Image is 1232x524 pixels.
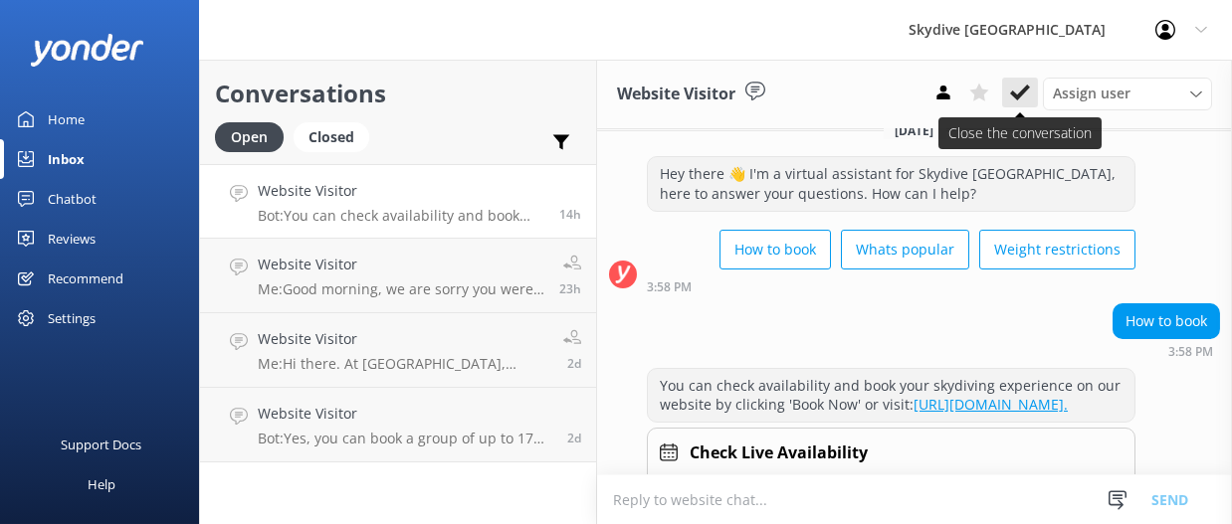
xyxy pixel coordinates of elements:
span: Sep 04 2025 04:16pm (UTC +12:00) Pacific/Auckland [567,355,581,372]
div: Assign User [1043,78,1212,109]
span: Sep 06 2025 07:12am (UTC +12:00) Pacific/Auckland [559,280,581,297]
a: Open [215,125,294,147]
a: Website VisitorMe:Hi there. At [GEOGRAPHIC_DATA], safety is our top priority. We adhere to the hi... [200,313,596,388]
div: Home [48,99,85,139]
div: Inbox [48,139,85,179]
div: Help [88,464,115,504]
p: Bot: Yes, you can book a group of up to 17 people for a 13,000ft skydive. Our spacious 17-seat ai... [258,430,552,447]
p: Me: Hi there. At [GEOGRAPHIC_DATA], safety is our top priority. We adhere to the highest industry... [258,355,548,373]
div: Recommend [48,259,123,298]
div: Sep 06 2025 03:58pm (UTC +12:00) Pacific/Auckland [647,279,1135,293]
p: Bot: You can check availability and book your skydiving experience on our website by clicking 'Bo... [258,207,544,225]
span: Sep 06 2025 03:58pm (UTC +12:00) Pacific/Auckland [559,206,581,223]
h2: Conversations [215,75,581,112]
div: Open [215,122,284,152]
h4: Website Visitor [258,254,544,275]
div: You can check availability and book your skydiving experience on our website by clicking 'Book No... [648,369,1134,422]
div: Closed [294,122,369,152]
div: Reviews [48,219,96,259]
div: Hey there 👋 I'm a virtual assistant for Skydive [GEOGRAPHIC_DATA], here to answer your questions.... [648,157,1134,210]
button: Whats popular [841,230,969,269]
span: Sep 04 2025 03:16pm (UTC +12:00) Pacific/Auckland [567,430,581,446]
div: Chatbot [48,179,97,219]
strong: 3:58 PM [647,281,692,293]
a: Website VisitorBot:You can check availability and book your skydiving experience on our website b... [200,164,596,239]
h3: Website Visitor [617,82,735,107]
div: Support Docs [62,425,142,464]
img: yonder-white-logo.png [30,34,144,67]
a: Website VisitorMe:Good morning, we are sorry you were not entirely satisfied with your experience... [200,239,596,313]
div: Sep 06 2025 03:58pm (UTC +12:00) Pacific/Auckland [1113,344,1220,358]
a: Website VisitorBot:Yes, you can book a group of up to 17 people for a 13,000ft skydive. Our spaci... [200,388,596,462]
span: Assign user [1053,83,1130,104]
div: Settings [48,298,96,338]
p: Me: Good morning, we are sorry you were not entirely satisfied with your experience. To send us m... [258,280,544,298]
button: Weight restrictions [979,230,1135,269]
span: [DATE] [884,122,946,139]
a: Closed [294,125,379,147]
strong: 3:58 PM [1168,346,1213,358]
button: How to book [719,230,831,269]
h4: Website Visitor [258,180,544,202]
h4: Check Live Availability [690,440,868,466]
a: [URL][DOMAIN_NAME]. [914,395,1068,414]
div: How to book [1114,304,1219,338]
h4: Website Visitor [258,403,552,425]
h4: Website Visitor [258,328,548,350]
